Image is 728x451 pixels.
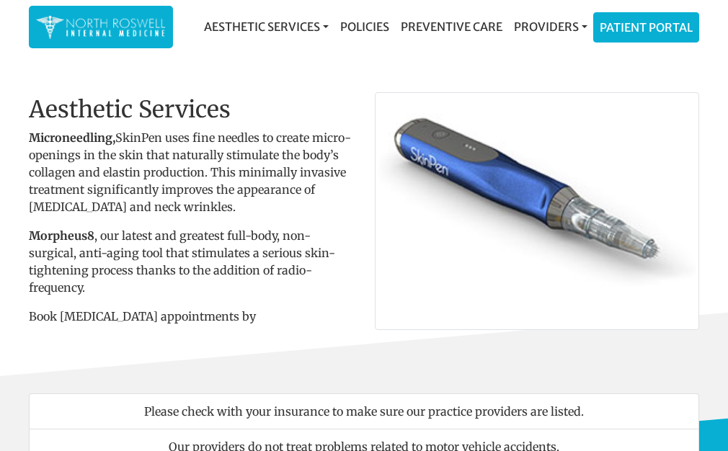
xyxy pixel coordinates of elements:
[508,12,593,41] a: Providers
[36,13,166,41] img: North Roswell Internal Medicine
[198,12,334,41] a: Aesthetic Services
[594,13,698,42] a: Patient Portal
[29,393,699,429] li: Please check with your insurance to make sure our practice providers are listed.
[334,12,395,41] a: Policies
[395,12,508,41] a: Preventive Care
